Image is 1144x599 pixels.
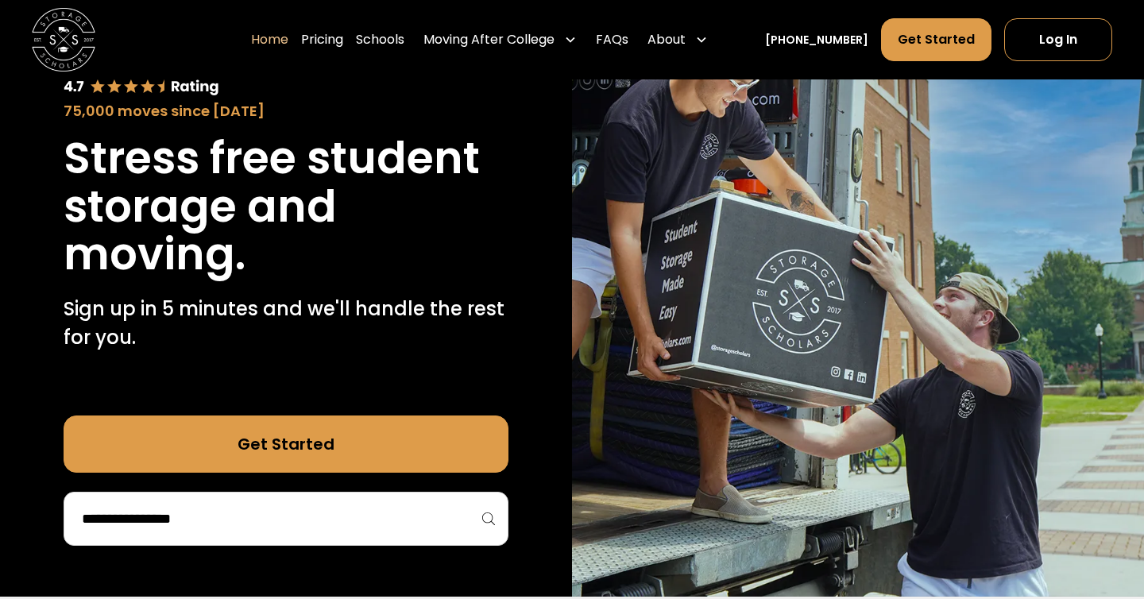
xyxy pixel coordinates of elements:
div: About [647,30,686,49]
div: About [641,17,714,62]
div: Moving After College [423,30,555,49]
div: 75,000 moves since [DATE] [64,100,508,122]
h1: Stress free student storage and moving. [64,134,508,279]
a: Schools [356,17,404,62]
img: Storage Scholars main logo [32,8,95,71]
a: Pricing [301,17,343,62]
a: Home [251,17,288,62]
a: [PHONE_NUMBER] [765,32,868,48]
a: Get Started [881,18,991,61]
div: Moving After College [417,17,583,62]
a: Get Started [64,415,508,473]
a: FAQs [596,17,628,62]
a: Log In [1004,18,1112,61]
p: Sign up in 5 minutes and we'll handle the rest for you. [64,295,508,352]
